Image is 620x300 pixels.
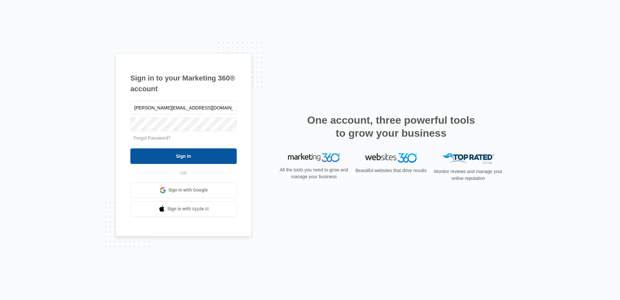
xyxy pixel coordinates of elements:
a: Sign in with Apple Id [130,201,237,217]
img: Websites 360 [365,153,417,163]
p: Monitor reviews and manage your online reputation [432,168,505,182]
img: Marketing 360 [288,153,340,162]
span: Sign in with Apple Id [167,206,209,212]
p: Beautiful websites that drive results [355,167,427,174]
h2: One account, three powerful tools to grow your business [305,114,477,140]
h1: Sign in to your Marketing 360® account [130,73,237,94]
img: Top Rated Local [442,153,494,164]
span: Sign in with Google [168,187,208,194]
a: Sign in with Google [130,182,237,198]
input: Sign In [130,148,237,164]
a: Forgot Password? [134,135,171,141]
p: All the tools you need to grow and manage your business [278,167,350,180]
input: Email [130,101,237,115]
span: OR [176,170,192,177]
